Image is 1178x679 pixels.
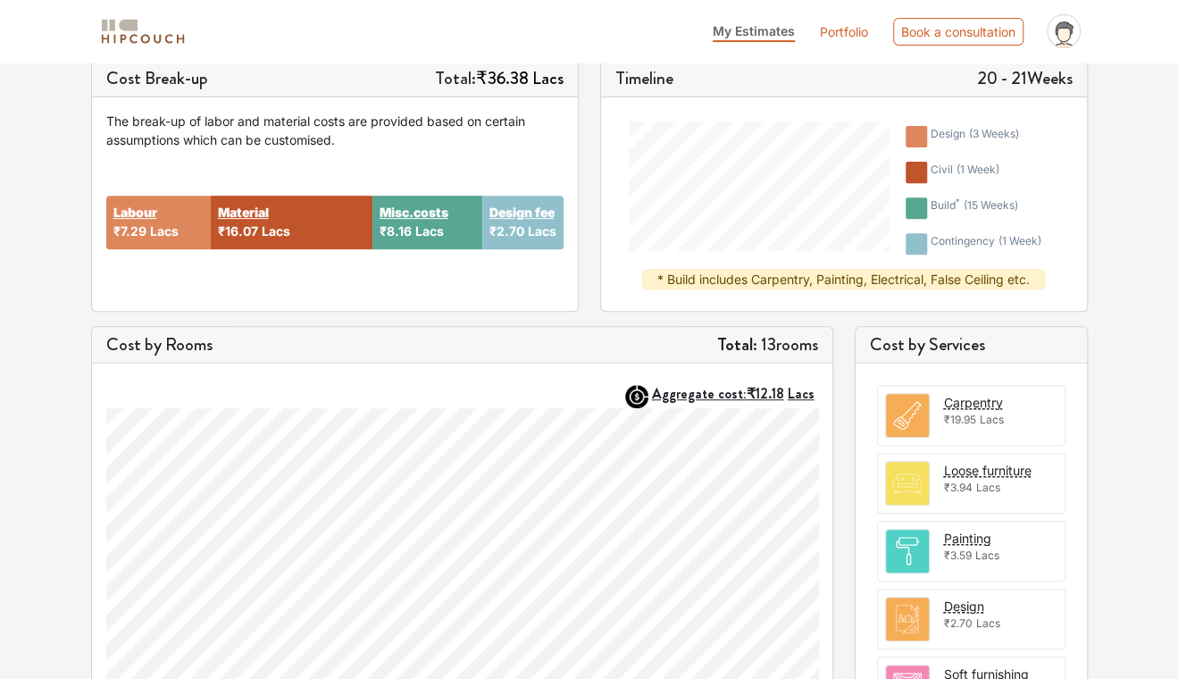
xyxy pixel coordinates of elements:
span: logo-horizontal.svg [98,12,188,52]
span: ₹3.59 [944,549,972,562]
div: build [931,197,1018,219]
button: Misc.costs [380,203,448,222]
div: The break-up of labor and material costs are provided based on certain assumptions which can be c... [106,112,564,149]
h5: Cost by Services [870,334,1073,356]
span: ( 1 week ) [957,163,999,176]
span: ₹12.18 [747,383,784,404]
span: Lacs [532,65,564,91]
span: Lacs [976,481,1000,494]
span: ₹2.70 [944,616,973,630]
button: Labour [113,203,157,222]
img: logo-horizontal.svg [98,16,188,47]
img: room.svg [886,462,929,505]
h5: Timeline [615,68,673,89]
a: Portfolio [820,22,868,41]
span: ( 3 weeks ) [969,127,1019,140]
span: ₹7.29 [113,223,146,239]
h5: 13 rooms [717,334,818,356]
span: ( 15 weeks ) [964,198,1018,212]
img: room.svg [886,394,929,437]
div: civil [931,162,999,183]
span: Lacs [980,413,1004,426]
h5: 20 - 21 Weeks [977,68,1073,89]
span: Lacs [528,223,556,239]
span: ₹16.07 [218,223,258,239]
h5: Total: [435,68,564,89]
span: ₹36.38 [476,65,529,91]
span: Lacs [262,223,290,239]
img: room.svg [886,598,929,641]
button: Material [218,203,269,222]
button: Design fee [489,203,555,222]
button: Painting [944,529,991,548]
button: Loose furniture [944,461,1032,480]
h5: Cost Break-up [106,68,208,89]
strong: Aggregate cost: [652,383,815,404]
div: * Build includes Carpentry, Painting, Electrical, False Ceiling etc. [642,269,1045,289]
div: Book a consultation [893,18,1023,46]
div: contingency [931,233,1041,255]
span: Lacs [150,223,179,239]
div: design [931,126,1019,147]
strong: Total: [717,331,757,357]
button: Design [944,597,984,616]
span: ₹2.70 [489,223,524,239]
h5: Cost by Rooms [106,334,213,356]
img: AggregateIcon [625,385,648,408]
span: Lacs [976,616,1000,630]
img: room.svg [886,530,929,573]
button: Aggregate cost:₹12.18Lacs [652,385,818,402]
span: Lacs [788,383,815,404]
button: Carpentry [944,393,1003,412]
span: ( 1 week ) [998,234,1041,247]
span: ₹3.94 [944,481,973,494]
span: ₹8.16 [380,223,412,239]
span: ₹19.95 [944,413,976,426]
span: My Estimates [713,23,795,38]
span: Lacs [415,223,444,239]
span: Lacs [975,549,999,562]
